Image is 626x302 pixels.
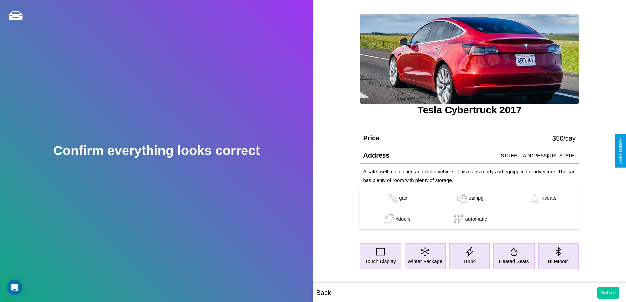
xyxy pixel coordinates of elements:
[407,257,442,266] p: Winter Package
[597,287,619,299] button: Submit
[7,280,22,295] iframe: Intercom live chat
[363,167,576,185] p: A safe, well maintained and clean vehicle - This car is ready and equipped for adventure. The car...
[465,214,487,224] p: automatic
[468,194,484,203] p: 32 mpg
[395,214,411,224] p: 4 doors
[360,105,579,116] h3: Tesla Cybertruck 2017
[552,132,576,144] p: $ 50 /day
[386,194,399,203] img: gas
[499,257,529,266] p: Heated Seats
[363,152,389,159] h4: Address
[455,194,468,203] img: gas
[316,287,331,299] p: Back
[528,194,542,203] img: gas
[463,257,476,266] p: Turbo
[365,257,396,266] p: Touch Display
[548,257,569,266] p: Bluetooth
[382,214,395,224] img: gas
[360,188,579,230] table: simple table
[363,134,379,142] h4: Price
[399,194,407,203] p: gas
[53,143,260,158] h2: Confirm everything looks correct
[542,194,556,203] p: 4 seats
[618,138,623,164] div: Give Feedback
[499,151,576,160] p: [STREET_ADDRESS][US_STATE]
